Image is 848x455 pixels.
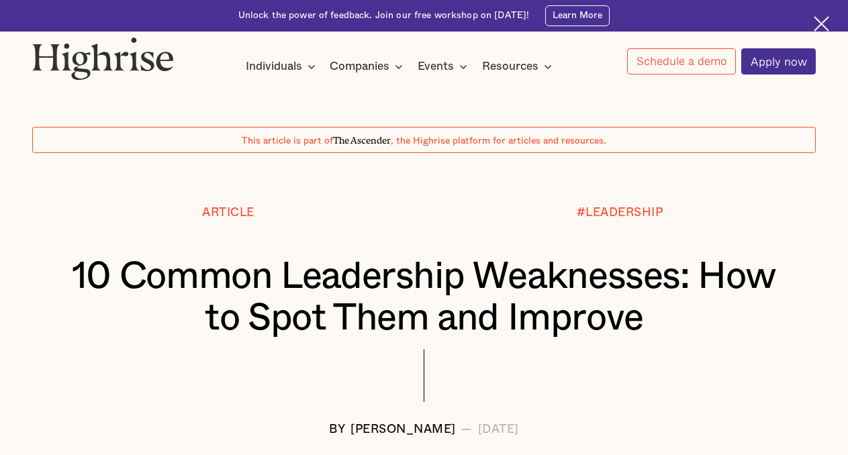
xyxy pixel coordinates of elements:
[329,423,345,436] div: BY
[242,136,333,146] span: This article is part of
[202,206,254,219] div: Article
[418,58,471,74] div: Events
[246,58,320,74] div: Individuals
[627,48,736,74] a: Schedule a demo
[391,136,606,146] span: , the Highrise platform for articles and resources.
[418,58,454,74] div: Events
[741,48,816,74] a: Apply now
[238,9,530,22] div: Unlock the power of feedback. Join our free workshop on [DATE]!
[32,37,174,80] img: Highrise logo
[333,133,391,144] span: The Ascender
[330,58,389,74] div: Companies
[350,423,456,436] div: [PERSON_NAME]
[482,58,556,74] div: Resources
[461,423,473,436] div: —
[482,58,538,74] div: Resources
[545,5,610,26] a: Learn More
[330,58,407,74] div: Companies
[65,256,783,340] h1: 10 Common Leadership Weaknesses: How to Spot Them and Improve
[577,206,663,219] div: #LEADERSHIP
[814,16,829,32] img: Cross icon
[246,58,302,74] div: Individuals
[478,423,519,436] div: [DATE]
